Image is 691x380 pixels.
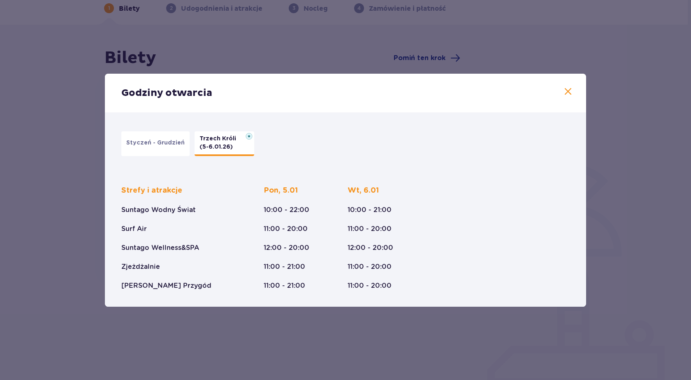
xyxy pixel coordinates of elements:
[121,87,212,99] p: Godziny otwarcia
[264,205,309,214] p: 10:00 - 22:00
[264,186,298,196] p: Pon, 5.01
[121,186,182,196] p: Strefy i atrakcje
[121,224,147,233] p: Surf Air
[121,243,199,252] p: Suntago Wellness&SPA
[348,224,392,233] p: 11:00 - 20:00
[199,143,233,151] p: (5-6.01.26)
[121,262,160,271] p: Zjeżdżalnie
[348,205,392,214] p: 10:00 - 21:00
[348,262,392,271] p: 11:00 - 20:00
[121,205,196,214] p: Suntago Wodny Świat
[348,281,392,290] p: 11:00 - 20:00
[348,186,379,196] p: Wt, 6.01
[264,262,305,271] p: 11:00 - 21:00
[121,131,190,156] button: Styczeń - Grudzień
[199,135,241,143] p: Trzech Króli
[264,281,305,290] p: 11:00 - 21:00
[195,131,254,156] button: Trzech Króli(5-6.01.26)
[348,243,393,252] p: 12:00 - 20:00
[126,139,185,147] p: Styczeń - Grudzień
[121,281,211,290] p: [PERSON_NAME] Przygód
[264,243,309,252] p: 12:00 - 20:00
[264,224,308,233] p: 11:00 - 20:00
